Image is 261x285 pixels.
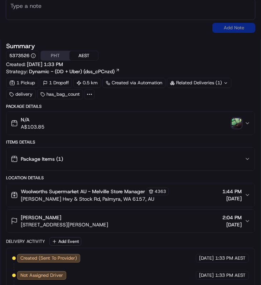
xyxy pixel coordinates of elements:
div: 1 Pickup [6,78,38,88]
span: API Documentation [68,104,115,111]
div: 💻 [61,104,66,110]
span: 4363 [155,189,166,194]
a: Powered byPylon [50,121,87,126]
div: Location Details [6,175,255,181]
a: Dynamic - (DD + Uber) (dss_cPCnzd) [29,68,120,75]
span: 1:33 PM AEST [215,255,246,261]
h3: Summary [6,43,35,49]
span: [PERSON_NAME] Hwy & Stock Rd, Palmyra, WA 6157, AU [21,195,169,202]
div: Related Deliveries (1) [167,78,231,88]
img: Nash [7,7,21,21]
a: Created via Automation [102,78,165,88]
span: 1:44 PM [222,188,242,195]
span: Created: [6,61,63,68]
span: N/A [21,116,44,123]
button: PHT [41,51,69,60]
span: Woolworths Supermarket AU - Melville Store Manager [21,188,145,195]
span: [DATE] [199,255,214,261]
span: 2:04 PM [222,214,242,221]
img: 1736555255976-a54dd68f-1ca7-489b-9aae-adbdc363a1c4 [7,68,20,81]
button: Package Items (1) [6,147,255,170]
a: 📗Knowledge Base [4,101,58,114]
img: photo_proof_of_delivery image [232,118,242,128]
button: 5373526 [9,52,36,59]
a: 💻API Documentation [58,101,118,114]
div: Start new chat [24,68,117,75]
div: delivery [6,89,36,99]
div: Delivery Activity [6,239,45,244]
span: Knowledge Base [14,104,55,111]
span: [PERSON_NAME] [21,214,61,221]
p: Welcome 👋 [7,29,130,40]
button: [PERSON_NAME][STREET_ADDRESS][PERSON_NAME]2:04 PM[DATE] [6,210,255,232]
input: Clear [19,46,118,54]
span: A$103.85 [21,123,44,130]
span: Package Items ( 1 ) [21,155,63,162]
button: AEST [69,51,98,60]
div: Strategy: [6,68,120,75]
span: [DATE] [222,221,242,228]
button: N/AA$103.85photo_proof_of_delivery image [6,112,255,135]
button: Woolworths Supermarket AU - Melville Store Manager4363[PERSON_NAME] Hwy & Stock Rd, Palmyra, WA 6... [6,183,255,207]
span: Pylon [71,121,87,126]
div: Items Details [6,139,255,145]
button: Start new chat [122,70,130,79]
button: Add Event [49,237,81,246]
span: 1:33 PM AEST [215,272,246,279]
span: [DATE] [222,195,242,202]
div: Package Details [6,104,255,109]
div: has_bag_count [37,89,83,99]
span: [DATE] 1:33 PM [27,61,63,67]
div: 📗 [7,104,13,110]
span: Not Assigned Driver [20,272,63,279]
span: Dynamic - (DD + Uber) (dss_cPCnzd) [29,68,115,75]
div: We're available if you need us! [24,75,91,81]
span: Created (Sent To Provider) [20,255,77,261]
span: [STREET_ADDRESS][PERSON_NAME] [21,221,108,228]
div: 1 Dropoff [40,78,72,88]
div: 0.5 km [73,78,101,88]
span: [DATE] [199,272,214,279]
